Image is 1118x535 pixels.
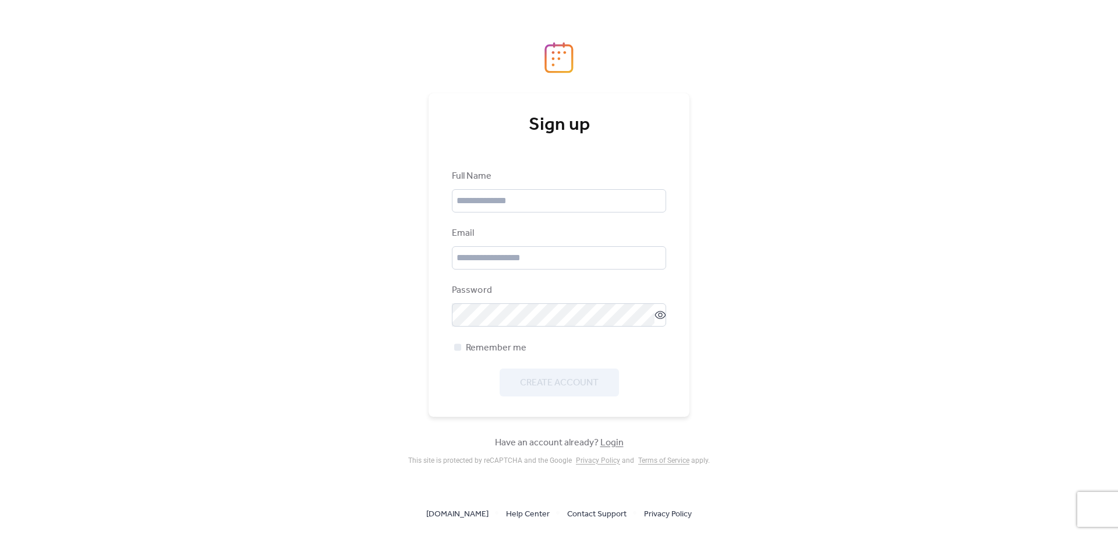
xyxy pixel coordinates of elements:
span: Help Center [506,508,550,522]
div: Sign up [452,114,666,137]
span: [DOMAIN_NAME] [426,508,489,522]
span: Remember me [466,341,526,355]
div: This site is protected by reCAPTCHA and the Google and apply . [408,456,710,465]
span: Contact Support [567,508,627,522]
div: Password [452,284,664,297]
a: Help Center [506,506,550,521]
img: logo [544,42,574,73]
a: Login [600,434,624,452]
a: Privacy Policy [644,506,692,521]
span: Privacy Policy [644,508,692,522]
div: Full Name [452,169,664,183]
span: Have an account already? [495,436,624,450]
a: Contact Support [567,506,627,521]
a: Privacy Policy [576,456,620,465]
a: [DOMAIN_NAME] [426,506,489,521]
div: Email [452,226,664,240]
a: Terms of Service [638,456,689,465]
